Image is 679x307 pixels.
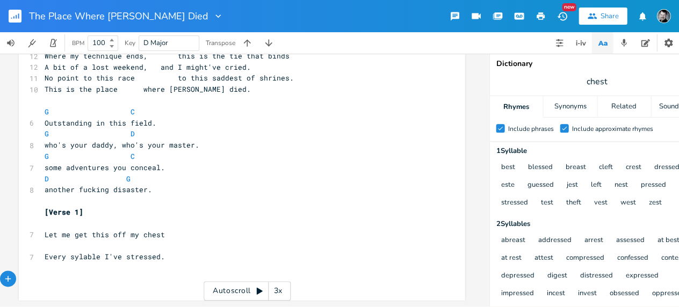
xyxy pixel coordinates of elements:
button: incest [546,289,565,298]
span: Let me get this off my chest [45,230,165,239]
button: test [540,199,553,208]
button: breast [565,163,586,172]
button: west [620,199,635,208]
button: jest [566,181,577,190]
button: dressed [654,163,679,172]
button: digest [547,272,567,281]
button: abreast [501,236,525,245]
button: confessed [617,254,648,263]
button: zest [648,199,661,208]
span: G [45,129,49,138]
button: depressed [501,272,534,281]
div: Key [125,40,135,46]
span: The Place Where [PERSON_NAME] Died [29,11,208,21]
span: A bit of a lost weekend, and I might've cried. [45,62,251,72]
button: theft [566,199,581,208]
img: Timothy James [656,9,670,23]
span: chest [587,76,608,88]
div: Transpose [206,40,235,46]
button: stressed [501,199,528,208]
div: Related [597,96,651,118]
button: impressed [501,289,533,298]
button: vest [594,199,607,208]
span: C [131,151,135,161]
span: G [45,107,49,116]
button: Share [579,8,627,25]
button: pressed [640,181,666,190]
div: Synonyms [543,96,596,118]
button: New [551,6,573,26]
button: expressed [625,272,658,281]
button: este [501,181,514,190]
button: distressed [580,272,612,281]
button: assessed [616,236,644,245]
span: G [126,174,131,184]
button: addressed [538,236,571,245]
span: [Verse 1] [45,207,83,217]
div: Include phrases [508,126,553,132]
div: Autoscroll [204,281,291,301]
span: D Major [143,38,168,48]
button: obsessed [609,289,639,298]
span: G [45,151,49,161]
button: nest [614,181,627,190]
span: C [131,107,135,116]
button: crest [625,163,641,172]
button: guessed [527,181,553,190]
div: Include approximate rhymes [572,126,653,132]
button: invest [577,289,596,298]
button: compressed [566,254,604,263]
span: Where my technique ends, this is the tie that binds [45,51,290,61]
span: No point to this race to this saddest of shrines. [45,73,294,83]
span: who's your daddy, who's your master. [45,140,199,150]
button: attest [534,254,553,263]
span: D [45,174,49,184]
div: New [562,3,576,11]
button: at rest [501,254,521,263]
span: This is the place where [PERSON_NAME] died. [45,84,251,94]
button: arrest [584,236,603,245]
span: D [131,129,135,138]
span: some adventures you conceal. [45,163,165,172]
button: best [501,163,515,172]
span: another fucking disaster. [45,185,152,194]
div: Rhymes [489,96,543,118]
div: BPM [72,40,84,46]
button: cleft [598,163,612,172]
div: 3x [269,281,288,301]
button: left [590,181,601,190]
div: Share [600,11,618,21]
button: at best [657,236,679,245]
span: Outstanding in this field. [45,118,156,128]
button: blessed [528,163,552,172]
span: Every sylable I've stressed. [45,252,165,261]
